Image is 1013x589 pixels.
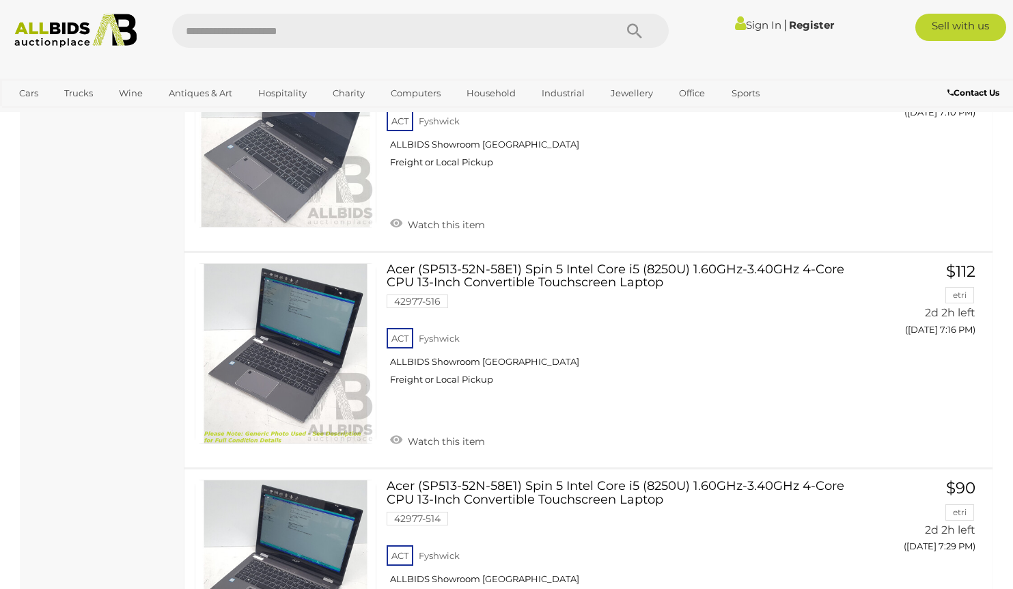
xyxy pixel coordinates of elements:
[670,82,714,105] a: Office
[160,82,241,105] a: Antiques & Art
[868,46,979,126] a: $96 etri 2d 2h left ([DATE] 7:10 PM)
[947,85,1003,100] a: Contact Us
[868,480,979,560] a: $90 etri 2d 2h left ([DATE] 7:29 PM)
[533,82,594,105] a: Industrial
[723,82,768,105] a: Sports
[55,82,102,105] a: Trucks
[915,14,1006,41] a: Sell with us
[868,263,979,343] a: $112 etri 2d 2h left ([DATE] 7:16 PM)
[387,430,488,450] a: Watch this item
[8,14,144,48] img: Allbids.com.au
[397,263,848,396] a: Acer (SP513-52N-58E1) Spin 5 Intel Core i5 (8250U) 1.60GHz-3.40GHz 4-Core CPU 13-Inch Convertible...
[404,435,485,448] span: Watch this item
[735,18,781,31] a: Sign In
[382,82,449,105] a: Computers
[404,219,485,231] span: Watch this item
[789,18,834,31] a: Register
[10,82,47,105] a: Cars
[600,14,669,48] button: Search
[602,82,662,105] a: Jewellery
[10,105,125,128] a: [GEOGRAPHIC_DATA]
[249,82,316,105] a: Hospitality
[947,87,999,98] b: Contact Us
[110,82,152,105] a: Wine
[324,82,374,105] a: Charity
[946,262,975,281] span: $112
[783,17,787,32] span: |
[946,478,975,497] span: $90
[397,46,848,179] a: Acer (SP513-52N-58E1) Spin 5 Intel Core i5 (8250U) 1.60GHz-3.40GHz 4-Core CPU 13-Inch Convertible...
[458,82,525,105] a: Household
[387,213,488,234] a: Watch this item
